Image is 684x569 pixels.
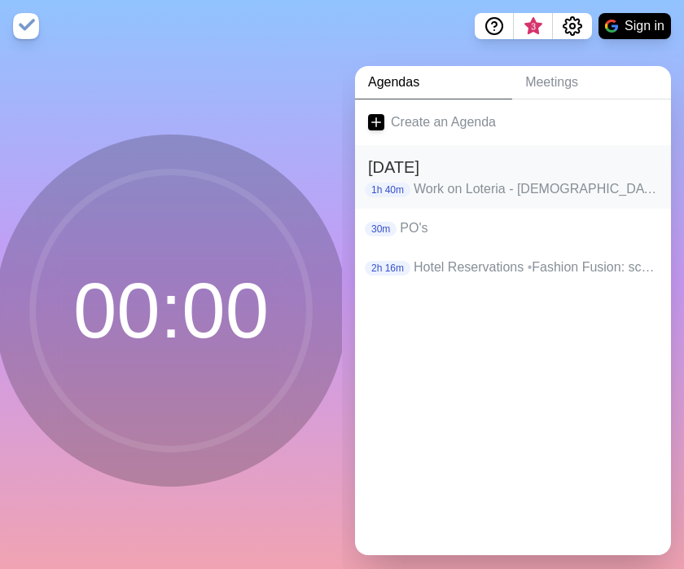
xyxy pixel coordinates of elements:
[528,260,533,274] span: •
[475,13,514,39] button: Help
[598,13,671,39] button: Sign in
[414,258,658,277] p: Hotel Reservations Fashion Fusion: schedule kick-off meeting, agenda, and graphics
[553,13,592,39] button: Settings
[355,66,512,99] a: Agendas
[365,183,410,197] p: 1h 40m
[514,13,553,39] button: What’s new
[365,261,410,276] p: 2h 16m
[414,179,658,199] p: Work on Loteria - [DEMOGRAPHIC_DATA]/Email Promotion Fashion Fusion - IERF Korean Dance Performan...
[400,218,658,238] p: PO's
[527,20,540,33] span: 3
[605,20,618,33] img: google logo
[13,13,39,39] img: timeblocks logo
[512,66,671,99] a: Meetings
[368,155,658,179] h2: [DATE]
[355,99,671,145] a: Create an Agenda
[365,222,397,236] p: 30m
